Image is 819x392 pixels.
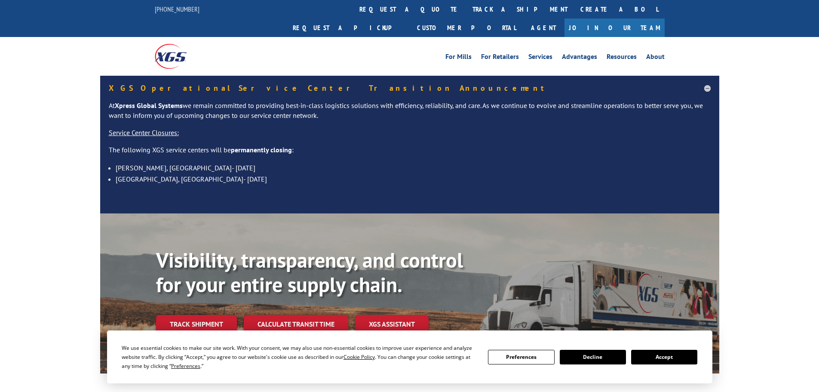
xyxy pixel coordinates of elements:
[109,128,179,137] u: Service Center Closures:
[411,19,522,37] a: Customer Portal
[156,315,237,333] a: Track shipment
[107,330,712,383] div: Cookie Consent Prompt
[244,315,348,333] a: Calculate transit time
[488,350,554,364] button: Preferences
[607,53,637,63] a: Resources
[116,162,711,173] li: [PERSON_NAME], [GEOGRAPHIC_DATA]- [DATE]
[286,19,411,37] a: Request a pickup
[445,53,472,63] a: For Mills
[562,53,597,63] a: Advantages
[155,5,199,13] a: [PHONE_NUMBER]
[122,343,478,370] div: We use essential cookies to make our site work. With your consent, we may also use non-essential ...
[344,353,375,361] span: Cookie Policy
[109,101,711,128] p: At we remain committed to providing best-in-class logistics solutions with efficiency, reliabilit...
[481,53,519,63] a: For Retailers
[109,84,711,92] h5: XGS Operational Service Center Transition Announcement
[231,145,292,154] strong: permanently closing
[560,350,626,364] button: Decline
[115,101,183,110] strong: Xpress Global Systems
[116,173,711,185] li: [GEOGRAPHIC_DATA], [GEOGRAPHIC_DATA]- [DATE]
[355,315,429,333] a: XGS ASSISTANT
[156,247,463,298] b: Visibility, transparency, and control for your entire supply chain.
[564,19,665,37] a: Join Our Team
[528,53,552,63] a: Services
[171,362,200,370] span: Preferences
[522,19,564,37] a: Agent
[109,145,711,162] p: The following XGS service centers will be :
[646,53,665,63] a: About
[631,350,697,364] button: Accept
